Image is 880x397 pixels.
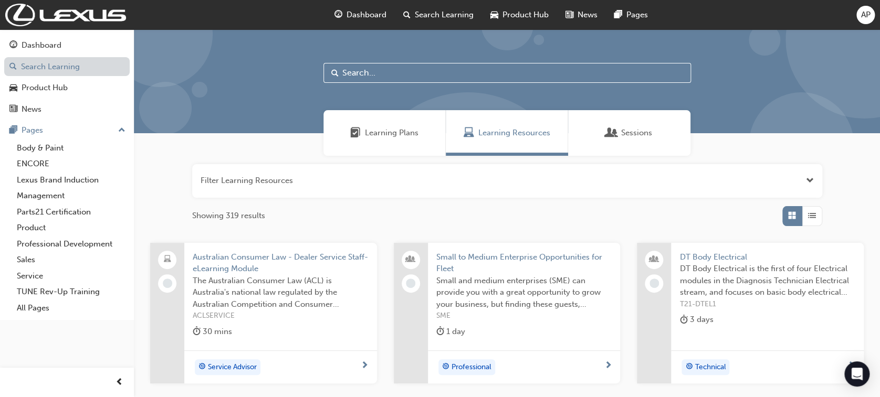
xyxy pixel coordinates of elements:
[323,110,446,156] a: Learning PlansLearning Plans
[436,275,612,310] span: Small and medium enterprises (SME) can provide you with a great opportunity to grow your business...
[4,121,130,140] button: Pages
[118,124,125,137] span: up-icon
[164,253,171,266] span: laptop-icon
[604,361,612,371] span: next-icon
[9,105,17,114] span: news-icon
[116,376,123,389] span: prev-icon
[614,8,622,22] span: pages-icon
[193,251,369,275] span: Australian Consumer Law - Dealer Service Staff- eLearning Module
[22,103,41,115] div: News
[13,268,130,284] a: Service
[323,63,691,83] input: Search...
[395,4,482,26] a: search-iconSearch Learning
[350,127,361,139] span: Learning Plans
[150,243,377,383] a: Australian Consumer Law - Dealer Service Staff- eLearning ModuleThe Australian Consumer Law (ACL)...
[163,278,172,288] span: learningRecordVerb_NONE-icon
[502,9,549,21] span: Product Hub
[844,361,869,387] div: Open Intercom Messenger
[4,36,130,55] a: Dashboard
[685,360,693,374] span: target-icon
[407,253,414,266] span: people-icon
[22,124,43,136] div: Pages
[446,110,568,156] a: Learning ResourcesLearning Resources
[365,127,418,139] span: Learning Plans
[436,251,612,275] span: Small to Medium Enterprise Opportunities for Fleet
[651,253,658,266] span: people-icon
[208,361,257,373] span: Service Advisor
[464,127,474,139] span: Learning Resources
[436,310,612,322] span: SME
[9,83,17,93] span: car-icon
[22,82,68,94] div: Product Hub
[452,361,491,373] span: Professional
[4,34,130,121] button: DashboardSearch LearningProduct HubNews
[679,313,687,326] span: duration-icon
[22,39,61,51] div: Dashboard
[442,360,449,374] span: target-icon
[13,220,130,236] a: Product
[13,156,130,172] a: ENCORE
[856,6,875,24] button: AP
[9,126,17,135] span: pages-icon
[861,9,871,21] span: AP
[679,298,855,310] span: T21-DTEL1
[13,140,130,156] a: Body & Paint
[415,9,474,21] span: Search Learning
[198,360,206,374] span: target-icon
[13,188,130,204] a: Management
[788,210,796,222] span: Grid
[13,204,130,220] a: Parts21 Certification
[565,8,573,22] span: news-icon
[695,361,726,373] span: Technical
[193,325,232,338] div: 30 mins
[436,325,465,338] div: 1 day
[5,4,126,26] img: Trak
[406,278,415,288] span: learningRecordVerb_NONE-icon
[13,300,130,316] a: All Pages
[568,110,690,156] a: SessionsSessions
[326,4,395,26] a: guage-iconDashboard
[436,325,444,338] span: duration-icon
[490,8,498,22] span: car-icon
[331,67,339,79] span: Search
[13,236,130,252] a: Professional Development
[637,243,864,383] a: DT Body ElectricalDT Body Electrical is the first of four Electrical modules in the Diagnosis Tec...
[193,310,369,322] span: ACLSERVICE
[4,78,130,98] a: Product Hub
[361,361,369,371] span: next-icon
[679,263,855,298] span: DT Body Electrical is the first of four Electrical modules in the Diagnosis Technician Electrical...
[403,8,411,22] span: search-icon
[193,275,369,310] span: The Australian Consumer Law (ACL) is Australia's national law regulated by the Australian Competi...
[626,9,648,21] span: Pages
[606,4,656,26] a: pages-iconPages
[806,175,814,187] button: Open the filter
[192,210,265,222] span: Showing 319 results
[478,127,550,139] span: Learning Resources
[679,313,713,326] div: 3 days
[347,9,386,21] span: Dashboard
[13,252,130,268] a: Sales
[9,41,17,50] span: guage-icon
[621,127,652,139] span: Sessions
[193,325,201,338] span: duration-icon
[13,284,130,300] a: TUNE Rev-Up Training
[394,243,621,383] a: Small to Medium Enterprise Opportunities for FleetSmall and medium enterprises (SME) can provide ...
[482,4,557,26] a: car-iconProduct Hub
[808,210,816,222] span: List
[649,278,659,288] span: learningRecordVerb_NONE-icon
[4,100,130,119] a: News
[4,57,130,77] a: Search Learning
[334,8,342,22] span: guage-icon
[557,4,606,26] a: news-iconNews
[578,9,598,21] span: News
[9,62,17,72] span: search-icon
[606,127,617,139] span: Sessions
[679,251,855,263] span: DT Body Electrical
[13,172,130,188] a: Lexus Brand Induction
